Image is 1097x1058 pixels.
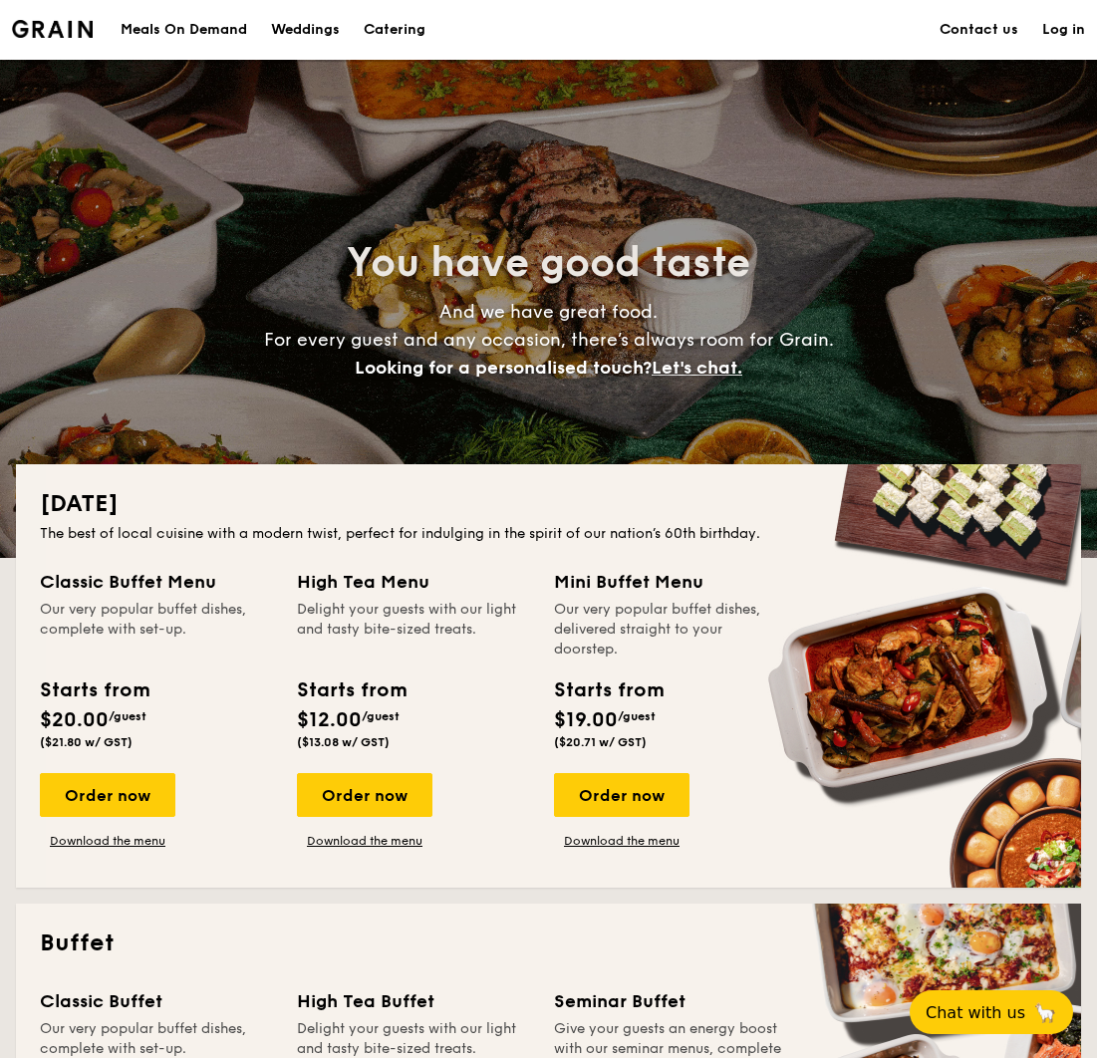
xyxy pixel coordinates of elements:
div: Delight your guests with our light and tasty bite-sized treats. [297,600,530,660]
span: Let's chat. [652,357,742,379]
div: Order now [297,773,432,817]
div: Starts from [297,675,406,705]
a: Download the menu [40,833,175,849]
a: Download the menu [297,833,432,849]
span: $19.00 [554,708,618,732]
div: The best of local cuisine with a modern twist, perfect for indulging in the spirit of our nation’... [40,524,1057,544]
h2: Buffet [40,927,1057,959]
div: Our very popular buffet dishes, complete with set-up. [40,600,273,660]
a: Logotype [12,20,93,38]
h2: [DATE] [40,488,1057,520]
span: $20.00 [40,708,109,732]
span: /guest [618,709,656,723]
span: /guest [109,709,146,723]
div: Our very popular buffet dishes, delivered straight to your doorstep. [554,600,787,660]
img: Grain [12,20,93,38]
span: 🦙 [1033,1001,1057,1024]
span: $12.00 [297,708,362,732]
div: Classic Buffet Menu [40,568,273,596]
a: Download the menu [554,833,689,849]
span: ($13.08 w/ GST) [297,735,390,749]
span: ($20.71 w/ GST) [554,735,647,749]
div: Classic Buffet [40,987,273,1015]
div: Order now [554,773,689,817]
div: Starts from [554,675,663,705]
div: Starts from [40,675,148,705]
span: /guest [362,709,400,723]
div: Order now [40,773,175,817]
span: ($21.80 w/ GST) [40,735,133,749]
div: High Tea Buffet [297,987,530,1015]
button: Chat with us🦙 [910,990,1073,1034]
div: Mini Buffet Menu [554,568,787,596]
div: Seminar Buffet [554,987,787,1015]
span: Chat with us [926,1003,1025,1022]
div: High Tea Menu [297,568,530,596]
